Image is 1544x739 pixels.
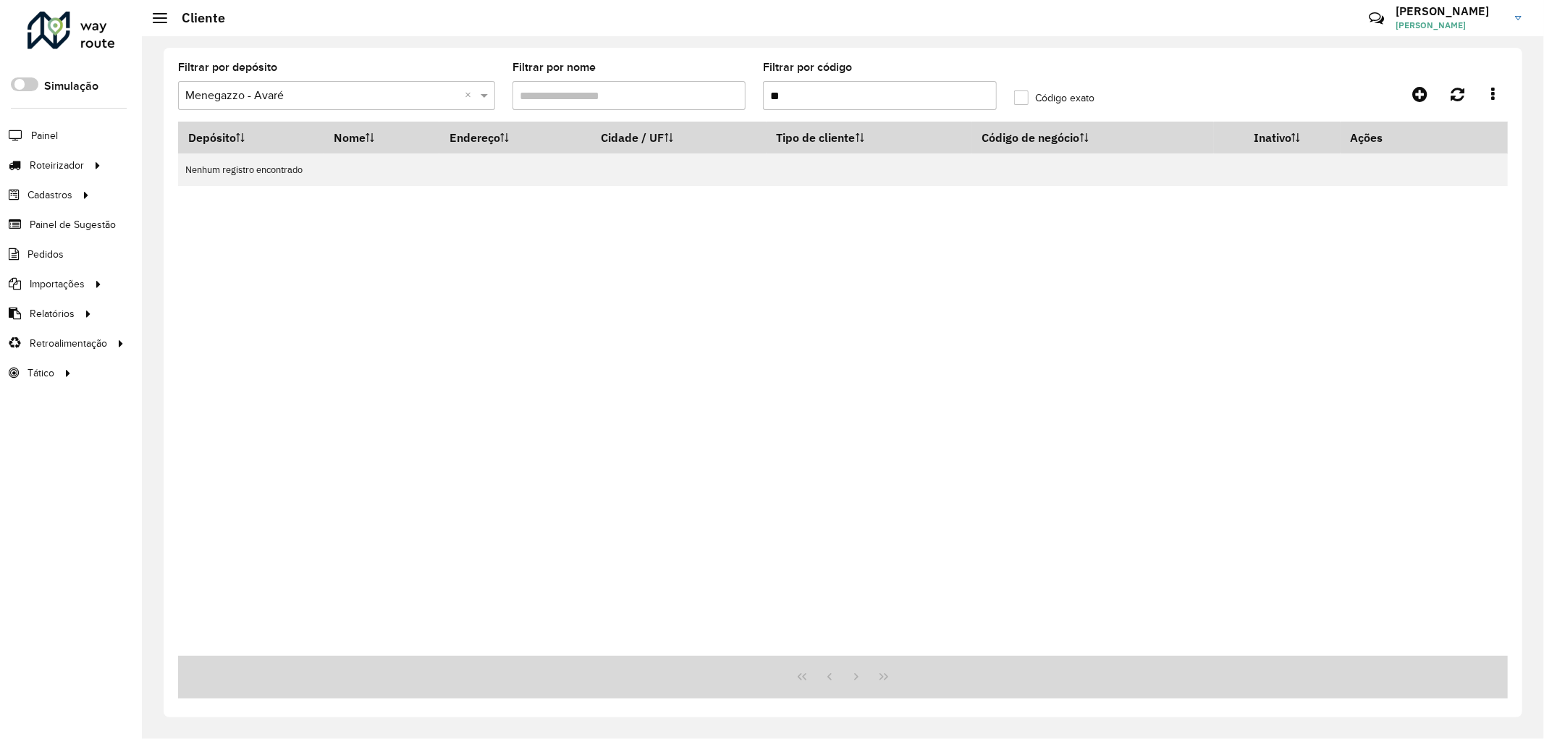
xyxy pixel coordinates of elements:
[30,276,85,292] span: Importações
[324,122,440,153] th: Nome
[28,247,64,262] span: Pedidos
[30,158,84,173] span: Roteirizador
[178,122,324,153] th: Depósito
[178,153,1508,186] td: Nenhum registro encontrado
[1014,90,1094,106] label: Código exato
[1396,19,1504,32] span: [PERSON_NAME]
[591,122,767,153] th: Cidade / UF
[30,306,75,321] span: Relatórios
[439,122,591,153] th: Endereço
[178,59,277,76] label: Filtrar por depósito
[30,217,116,232] span: Painel de Sugestão
[763,59,852,76] label: Filtrar por código
[465,87,477,104] span: Clear all
[1214,122,1341,153] th: Inativo
[767,122,972,153] th: Tipo de cliente
[30,336,107,351] span: Retroalimentação
[1341,122,1427,153] th: Ações
[1361,3,1392,34] a: Contato Rápido
[44,77,98,95] label: Simulação
[1396,4,1504,18] h3: [PERSON_NAME]
[31,128,58,143] span: Painel
[167,10,225,26] h2: Cliente
[28,366,54,381] span: Tático
[972,122,1214,153] th: Código de negócio
[512,59,596,76] label: Filtrar por nome
[28,187,72,203] span: Cadastros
